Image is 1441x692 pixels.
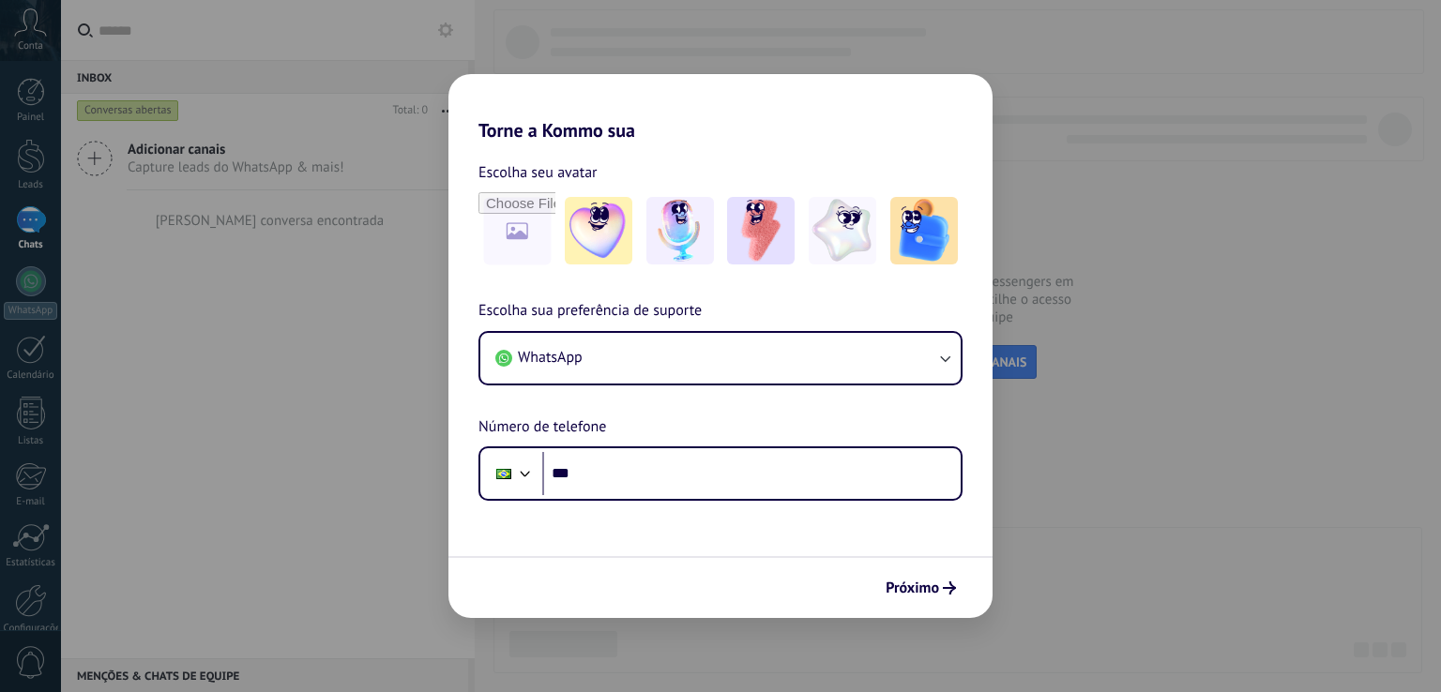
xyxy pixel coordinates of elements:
img: -5.jpeg [890,197,958,264]
span: Escolha sua preferência de suporte [478,299,702,323]
span: Escolha seu avatar [478,160,598,185]
span: Número de telefone [478,415,606,440]
div: Brazil: + 55 [486,454,522,493]
img: -4.jpeg [809,197,876,264]
img: -3.jpeg [727,197,795,264]
span: Próximo [886,581,939,594]
img: -2.jpeg [646,197,714,264]
button: Próximo [877,572,964,604]
span: WhatsApp [518,348,583,367]
h2: Torne a Kommo sua [448,74,993,142]
img: -1.jpeg [565,197,632,264]
button: WhatsApp [480,333,961,384]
